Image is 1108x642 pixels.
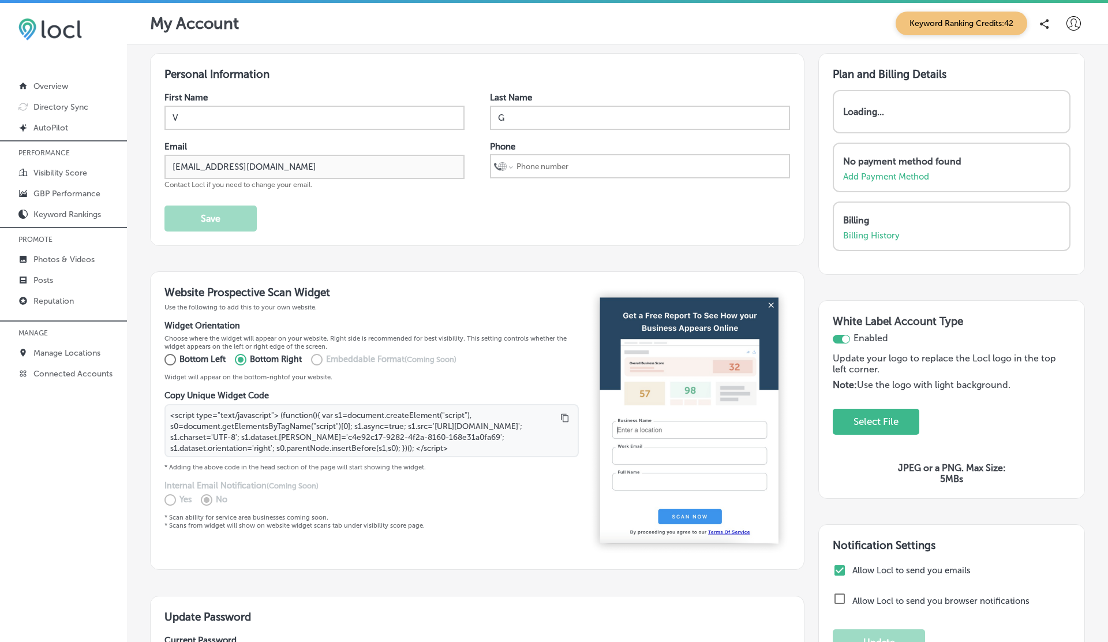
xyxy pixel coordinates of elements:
[164,106,465,130] input: Enter First Name
[33,123,68,133] p: AutoPilot
[179,353,226,366] p: Bottom Left
[164,320,579,331] h4: Widget Orientation
[164,155,465,179] input: Enter Email
[852,596,1030,606] label: Allow Locl to send you browser notifications
[164,404,579,457] textarea: <script type="text/javascript"> (function(){ var s1=document.createElement("script"), s0=document...
[164,68,790,81] h3: Personal Information
[33,348,100,358] p: Manage Locations
[179,494,192,506] p: Yes
[833,539,1070,552] h3: Notification Settings
[164,373,579,381] p: Widget will appear on the bottom- right of your website.
[898,462,1006,484] strong: JPEG or a PNG. Max Size: 5MBs
[150,14,239,33] p: My Account
[33,189,100,199] p: GBP Performance
[854,333,888,344] span: Enabled
[164,334,579,350] p: Choose where the widget will appear on your website. Right side is recommended for best visibilit...
[164,463,579,471] p: * Adding the above code in the head section of the page will start showing the widget.
[164,610,790,624] h3: Update Password
[588,286,790,555] img: 256ffbef88b0ca129e0e8d089cf1fab9.png
[164,141,187,152] label: Email
[164,286,579,299] h3: Website Prospective Scan Widget
[833,409,1057,435] div: Uppy Dashboard
[164,480,579,491] h4: Internal Email Notification
[847,410,905,434] button: Select File
[843,106,884,117] p: Loading...
[490,141,515,152] label: Phone
[164,513,579,529] p: * Scan ability for service area businesses coming soon. * Scans from widget will show on website ...
[843,156,1054,167] p: No payment method found
[405,355,456,364] span: (Coming Soon)
[33,102,88,112] p: Directory Sync
[164,390,579,401] h4: Copy Unique Widget Code
[164,181,312,189] span: Contact Locl if you need to change your email.
[33,296,74,306] p: Reputation
[843,230,900,241] a: Billing History
[33,210,101,219] p: Keyword Rankings
[18,18,82,40] img: 6efc1275baa40be7c98c3b36c6bfde44.png
[515,155,786,177] input: Phone number
[833,353,1057,379] p: Update your logo to replace the Locl logo in the top left corner.
[558,411,572,425] button: Copy to clipboard
[33,81,68,91] p: Overview
[326,353,456,366] p: Embeddable Format
[833,315,1070,333] h3: White Label Account Type
[843,171,929,182] a: Add Payment Method
[250,353,302,366] p: Bottom Right
[164,206,257,232] button: Save
[164,303,579,311] p: Use the following to add this to your own website.
[896,12,1027,35] span: Keyword Ranking Credits: 42
[267,481,319,490] span: (Coming Soon)
[216,494,227,506] p: No
[490,92,532,103] label: Last Name
[33,255,95,264] p: Photos & Videos
[33,168,87,178] p: Visibility Score
[843,215,1054,226] p: Billing
[852,565,1068,576] label: Allow Locl to send you emails
[833,379,857,390] strong: Note:
[833,379,1057,390] p: Use the logo with light background.
[33,275,53,285] p: Posts
[490,106,790,130] input: Enter Last Name
[33,369,113,379] p: Connected Accounts
[833,68,1070,81] h3: Plan and Billing Details
[164,92,208,103] label: First Name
